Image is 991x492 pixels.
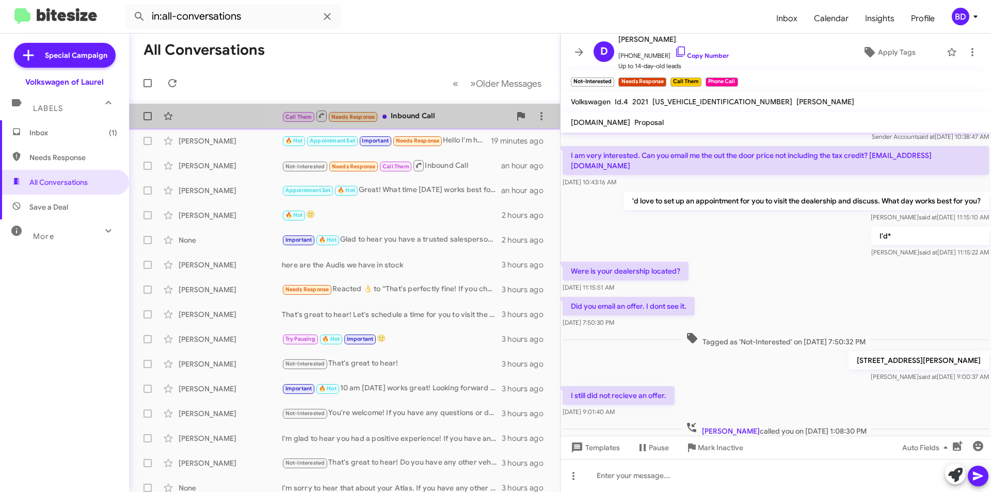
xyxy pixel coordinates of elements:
[857,4,903,34] span: Insights
[502,235,552,245] div: 2 hours ago
[698,438,743,457] span: Mark Inactive
[571,97,611,106] span: Volkswagen
[285,410,325,417] span: Not-Interested
[702,426,760,436] span: [PERSON_NAME]
[179,235,282,245] div: None
[618,33,729,45] span: [PERSON_NAME]
[282,135,491,147] div: Hello I'm here working with DJ on the 2021 [PERSON_NAME]
[179,433,282,443] div: [PERSON_NAME]
[179,334,282,344] div: [PERSON_NAME]
[447,73,548,94] nav: Page navigation example
[502,458,552,468] div: 3 hours ago
[903,4,943,34] a: Profile
[179,260,282,270] div: [PERSON_NAME]
[282,433,502,443] div: I'm glad to hear you had a positive experience! If you have any further concerns or need assistan...
[501,161,552,171] div: an hour ago
[285,286,329,293] span: Needs Response
[615,97,628,106] span: Id.4
[768,4,806,34] a: Inbox
[670,77,701,87] small: Call Them
[125,4,342,29] input: Search
[902,438,952,457] span: Auto Fields
[33,104,63,113] span: Labels
[491,136,552,146] div: 19 minutes ago
[563,283,614,291] span: [DATE] 11:15:51 AM
[179,136,282,146] div: [PERSON_NAME]
[282,358,502,370] div: That's great to hear!
[836,43,941,61] button: Apply Tags
[502,408,552,419] div: 3 hours ago
[331,114,375,120] span: Needs Response
[282,457,502,469] div: That's great to hear! Do you have any other vehicles you might consider selling? We’re still look...
[618,61,729,71] span: Up to 14-day-old leads
[878,43,916,61] span: Apply Tags
[600,43,608,60] span: D
[179,210,282,220] div: [PERSON_NAME]
[681,421,871,436] span: called you on [DATE] 1:08:30 PM
[571,77,614,87] small: Not-Interested
[285,385,312,392] span: Important
[563,178,616,186] span: [DATE] 10:43:16 AM
[282,260,502,270] div: here are the Audis we have in stock
[45,50,107,60] span: Special Campaign
[796,97,854,106] span: [PERSON_NAME]
[319,236,337,243] span: 🔥 Hot
[285,114,312,120] span: Call Them
[871,373,989,380] span: [PERSON_NAME] [DATE] 9:00:37 AM
[285,187,331,194] span: Appointment Set
[563,297,695,315] p: Did you email an offer. I dont see it.
[282,333,502,345] div: 🙂
[502,309,552,320] div: 3 hours ago
[285,360,325,367] span: Not-Interested
[382,163,409,170] span: Call Them
[677,438,752,457] button: Mark Inactive
[29,177,88,187] span: All Conversations
[109,128,117,138] span: (1)
[282,407,502,419] div: You're welcome! If you have any questions or decide to explore selling your vehicle in the future...
[952,8,969,25] div: BD
[179,284,282,295] div: [PERSON_NAME]
[285,336,315,342] span: Try Pausing
[502,260,552,270] div: 3 hours ago
[919,213,937,221] span: said at
[179,458,282,468] div: [PERSON_NAME]
[29,128,117,138] span: Inbox
[464,73,548,94] button: Next
[628,438,677,457] button: Pause
[849,351,989,370] p: [STREET_ADDRESS][PERSON_NAME]
[917,133,935,140] span: said at
[282,234,502,246] div: Glad to hear you have a trusted salesperson! If you need assistance feel free to reach out. We’re...
[675,52,729,59] a: Copy Number
[476,78,541,89] span: Older Messages
[319,385,337,392] span: 🔥 Hot
[282,309,502,320] div: That's great to hear! Let's schedule a time for you to visit the dealership so we can discuss the...
[362,137,389,144] span: Important
[561,438,628,457] button: Templates
[282,209,502,221] div: 🙂
[179,384,282,394] div: [PERSON_NAME]
[285,212,303,218] span: 🔥 Hot
[502,359,552,369] div: 3 hours ago
[502,210,552,220] div: 2 hours ago
[894,438,960,457] button: Auto Fields
[143,42,265,58] h1: All Conversations
[806,4,857,34] a: Calendar
[624,192,989,210] p: 'd love to set up an appointment for you to visit the dealership and discuss. What day works best...
[332,163,376,170] span: Needs Response
[502,384,552,394] div: 3 hours ago
[919,248,937,256] span: said at
[14,43,116,68] a: Special Campaign
[634,118,664,127] span: Proposal
[502,284,552,295] div: 3 hours ago
[502,334,552,344] div: 3 hours ago
[179,359,282,369] div: [PERSON_NAME]
[322,336,340,342] span: 🔥 Hot
[871,248,989,256] span: [PERSON_NAME] [DATE] 11:15:22 AM
[282,184,501,196] div: Great! What time [DATE] works best for you to come in and discuss your vehicle?
[563,146,989,175] p: I am very interested. Can you email me the out the door price not including the tax credit? [EMAI...
[285,137,303,144] span: 🔥 Hot
[179,309,282,320] div: [PERSON_NAME]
